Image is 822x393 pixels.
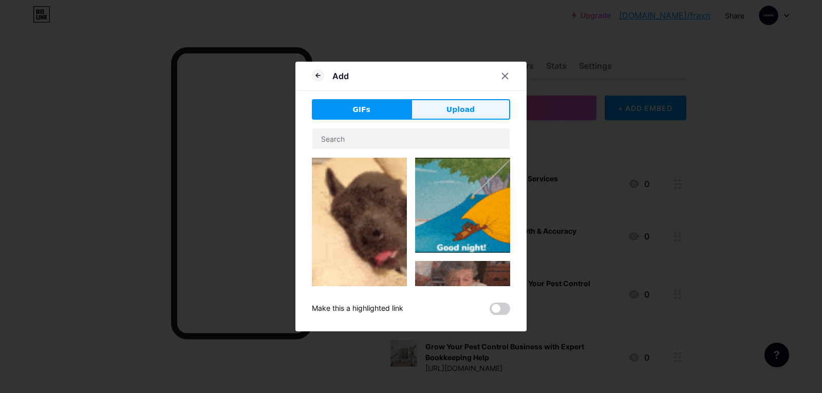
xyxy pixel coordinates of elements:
[312,99,411,120] button: GIFs
[312,158,407,327] img: Gihpy
[415,261,510,348] img: Gihpy
[352,104,370,115] span: GIFs
[312,128,510,149] input: Search
[312,303,403,315] div: Make this a highlighted link
[411,99,510,120] button: Upload
[446,104,475,115] span: Upload
[415,158,510,253] img: Gihpy
[332,70,349,82] div: Add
